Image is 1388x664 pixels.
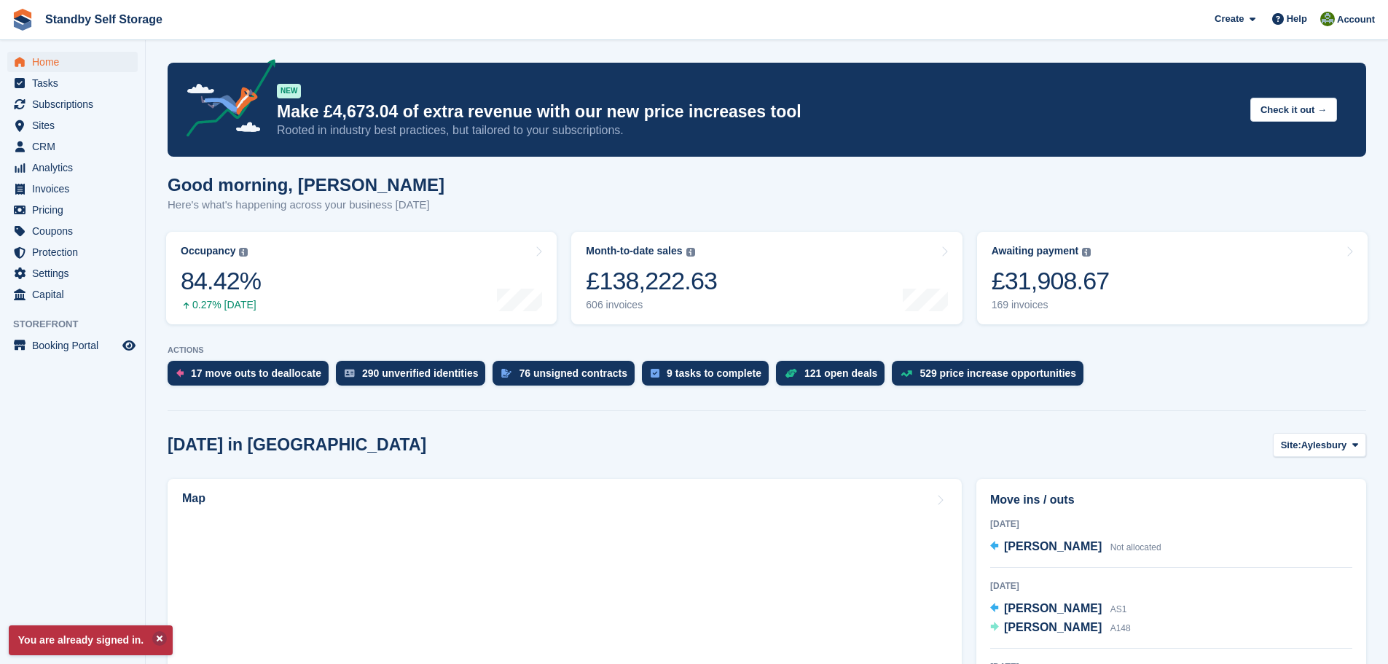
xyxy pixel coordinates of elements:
[182,492,205,505] h2: Map
[686,248,695,257] img: icon-info-grey-7440780725fd019a000dd9b08b2336e03edf1995a4989e88bcd33f0948082b44.svg
[168,435,426,455] h2: [DATE] in [GEOGRAPHIC_DATA]
[1110,623,1131,633] span: A148
[9,625,173,655] p: You are already signed in.
[336,361,493,393] a: 290 unverified identities
[7,73,138,93] a: menu
[32,136,119,157] span: CRM
[586,266,717,296] div: £138,222.63
[176,369,184,378] img: move_outs_to_deallocate_icon-f764333ba52eb49d3ac5e1228854f67142a1ed5810a6f6cc68b1a99e826820c5.svg
[1250,98,1337,122] button: Check it out →
[642,361,776,393] a: 9 tasks to complete
[7,284,138,305] a: menu
[32,179,119,199] span: Invoices
[277,122,1239,138] p: Rooted in industry best practices, but tailored to your subscriptions.
[990,517,1352,531] div: [DATE]
[1110,604,1127,614] span: AS1
[181,266,261,296] div: 84.42%
[1287,12,1307,26] span: Help
[7,179,138,199] a: menu
[501,369,511,378] img: contract_signature_icon-13c848040528278c33f63329250d36e43548de30e8caae1d1a13099fd9432cc5.svg
[667,367,761,379] div: 9 tasks to complete
[901,370,912,377] img: price_increase_opportunities-93ffe204e8149a01c8c9dc8f82e8f89637d9d84a8eef4429ea346261dce0b2c0.svg
[7,335,138,356] a: menu
[7,221,138,241] a: menu
[1004,602,1102,614] span: [PERSON_NAME]
[166,232,557,324] a: Occupancy 84.42% 0.27% [DATE]
[191,367,321,379] div: 17 move outs to deallocate
[990,600,1126,619] a: [PERSON_NAME] AS1
[776,361,892,393] a: 121 open deals
[586,299,717,311] div: 606 invoices
[892,361,1091,393] a: 529 price increase opportunities
[32,335,119,356] span: Booking Portal
[990,491,1352,509] h2: Move ins / outs
[32,200,119,220] span: Pricing
[32,263,119,284] span: Settings
[7,200,138,220] a: menu
[1082,248,1091,257] img: icon-info-grey-7440780725fd019a000dd9b08b2336e03edf1995a4989e88bcd33f0948082b44.svg
[1337,12,1375,27] span: Account
[181,245,235,257] div: Occupancy
[32,284,119,305] span: Capital
[32,115,119,136] span: Sites
[785,368,797,378] img: deal-1b604bf984904fb50ccaf53a9ad4b4a5d6e5aea283cecdc64d6e3604feb123c2.svg
[1281,438,1301,453] span: Site:
[168,345,1366,355] p: ACTIONS
[7,157,138,178] a: menu
[277,101,1239,122] p: Make £4,673.04 of extra revenue with our new price increases tool
[651,369,659,378] img: task-75834270c22a3079a89374b754ae025e5fb1db73e45f91037f5363f120a921f8.svg
[345,369,355,378] img: verify_identity-adf6edd0f0f0b5bbfe63781bf79b02c33cf7c696d77639b501bdc392416b5a36.svg
[12,9,34,31] img: stora-icon-8386f47178a22dfd0bd8f6a31ec36ba5ce8667c1dd55bd0f319d3a0aa187defe.svg
[32,73,119,93] span: Tasks
[362,367,479,379] div: 290 unverified identities
[1004,540,1102,552] span: [PERSON_NAME]
[239,248,248,257] img: icon-info-grey-7440780725fd019a000dd9b08b2336e03edf1995a4989e88bcd33f0948082b44.svg
[120,337,138,354] a: Preview store
[493,361,642,393] a: 76 unsigned contracts
[181,299,261,311] div: 0.27% [DATE]
[804,367,877,379] div: 121 open deals
[7,136,138,157] a: menu
[32,242,119,262] span: Protection
[1273,433,1366,457] button: Site: Aylesbury
[1301,438,1346,453] span: Aylesbury
[1320,12,1335,26] img: Steve Hambridge
[519,367,627,379] div: 76 unsigned contracts
[32,52,119,72] span: Home
[1110,542,1161,552] span: Not allocated
[277,84,301,98] div: NEW
[920,367,1076,379] div: 529 price increase opportunities
[13,317,145,332] span: Storefront
[990,538,1161,557] a: [PERSON_NAME] Not allocated
[977,232,1368,324] a: Awaiting payment £31,908.67 169 invoices
[992,299,1110,311] div: 169 invoices
[32,221,119,241] span: Coupons
[174,59,276,142] img: price-adjustments-announcement-icon-8257ccfd72463d97f412b2fc003d46551f7dbcb40ab6d574587a9cd5c0d94...
[1215,12,1244,26] span: Create
[992,266,1110,296] div: £31,908.67
[7,115,138,136] a: menu
[7,263,138,284] a: menu
[168,361,336,393] a: 17 move outs to deallocate
[990,579,1352,593] div: [DATE]
[7,52,138,72] a: menu
[168,175,444,195] h1: Good morning, [PERSON_NAME]
[586,245,682,257] div: Month-to-date sales
[990,619,1131,638] a: [PERSON_NAME] A148
[32,157,119,178] span: Analytics
[168,197,444,214] p: Here's what's happening across your business [DATE]
[32,94,119,114] span: Subscriptions
[992,245,1079,257] div: Awaiting payment
[39,7,168,31] a: Standby Self Storage
[7,94,138,114] a: menu
[7,242,138,262] a: menu
[571,232,962,324] a: Month-to-date sales £138,222.63 606 invoices
[1004,621,1102,633] span: [PERSON_NAME]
